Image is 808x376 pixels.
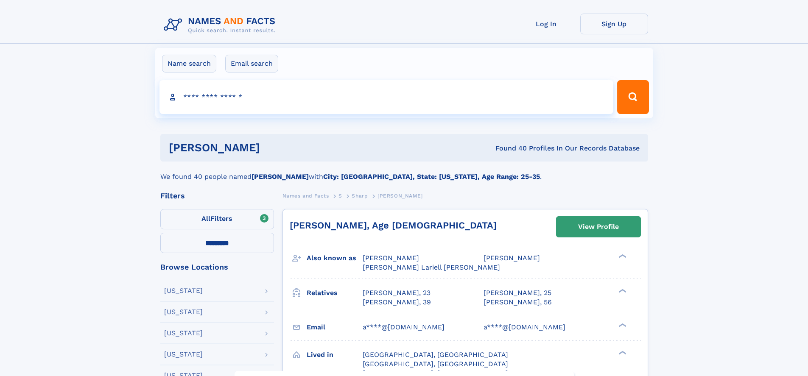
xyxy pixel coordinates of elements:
[352,193,368,199] span: Sharp
[617,322,627,328] div: ❯
[377,144,640,153] div: Found 40 Profiles In Our Records Database
[225,55,278,72] label: Email search
[323,173,540,181] b: City: [GEOGRAPHIC_DATA], State: [US_STATE], Age Range: 25-35
[159,80,614,114] input: search input
[160,263,274,271] div: Browse Locations
[307,348,363,362] h3: Lived in
[201,214,210,223] span: All
[164,287,203,294] div: [US_STATE]
[160,192,274,200] div: Filters
[556,217,640,237] a: View Profile
[484,288,551,298] a: [PERSON_NAME], 25
[363,351,508,359] span: [GEOGRAPHIC_DATA], [GEOGRAPHIC_DATA]
[282,190,329,201] a: Names and Facts
[580,14,648,34] a: Sign Up
[484,298,552,307] a: [PERSON_NAME], 56
[617,80,649,114] button: Search Button
[290,220,497,231] a: [PERSON_NAME], Age [DEMOGRAPHIC_DATA]
[160,14,282,36] img: Logo Names and Facts
[363,254,419,262] span: [PERSON_NAME]
[617,350,627,355] div: ❯
[307,320,363,334] h3: Email
[484,254,540,262] span: [PERSON_NAME]
[363,298,431,307] a: [PERSON_NAME], 39
[160,209,274,229] label: Filters
[164,309,203,315] div: [US_STATE]
[338,193,342,199] span: S
[307,251,363,265] h3: Also known as
[164,351,203,358] div: [US_STATE]
[617,288,627,293] div: ❯
[377,193,423,199] span: [PERSON_NAME]
[160,162,648,182] div: We found 40 people named with .
[162,55,216,72] label: Name search
[512,14,580,34] a: Log In
[617,253,627,259] div: ❯
[363,288,431,298] a: [PERSON_NAME], 23
[169,142,378,153] h1: [PERSON_NAME]
[363,360,508,368] span: [GEOGRAPHIC_DATA], [GEOGRAPHIC_DATA]
[352,190,368,201] a: Sharp
[363,263,500,271] span: [PERSON_NAME] Lariell [PERSON_NAME]
[578,217,619,237] div: View Profile
[252,173,309,181] b: [PERSON_NAME]
[338,190,342,201] a: S
[307,286,363,300] h3: Relatives
[164,330,203,337] div: [US_STATE]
